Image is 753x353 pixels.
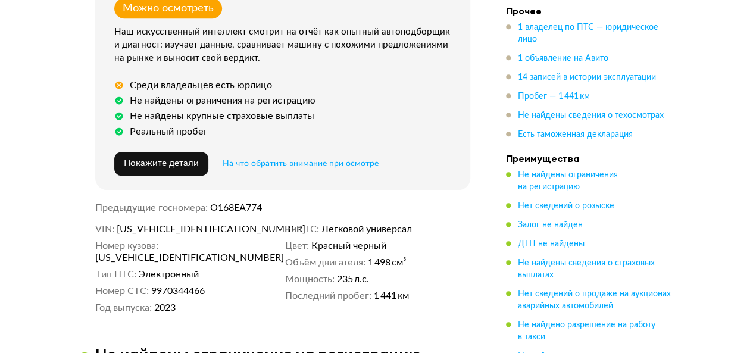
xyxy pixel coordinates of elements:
span: Красный черный [311,240,386,252]
span: 9970344466 [151,285,205,297]
span: Не найдены сведения о страховых выплатах [518,259,655,279]
div: Наш искусственный интеллект смотрит на отчёт как опытный автоподборщик и диагност: изучает данные... [114,26,456,65]
dt: Тип ТС [285,223,319,235]
div: Среди владельцев есть юрлицо [130,79,272,91]
span: ДТП не найдены [518,240,585,248]
dt: Предыдущие госномера [95,202,208,214]
h4: Преимущества [506,152,673,164]
div: Не найдены ограничения на регистрацию [130,95,315,107]
span: Пробег — 1 441 км [518,92,590,101]
div: Реальный пробег [130,126,208,138]
dt: Последний пробег [285,290,371,302]
dt: VIN [95,223,114,235]
span: [US_VEHICLE_IDENTIFICATION_NUMBER] [117,223,254,235]
span: Залог не найден [518,221,583,229]
h4: Прочее [506,5,673,17]
span: 2023 [154,302,176,314]
dt: Мощность [285,273,335,285]
dt: Тип ПТС [95,268,136,280]
span: 1 498 см³ [368,257,407,268]
dt: Объём двигателя [285,257,365,268]
span: Легковой универсал [321,223,412,235]
span: 235 л.с. [337,273,369,285]
span: На что обратить внимание при осмотре [223,160,379,168]
span: Не найдены ограничения на регистрацию [518,171,618,191]
dt: Номер кузова [95,240,158,252]
dd: О168ЕА774 [210,202,470,214]
span: 1 объявление на Авито [518,54,608,63]
span: Есть таможенная декларация [518,130,633,139]
dt: Цвет [285,240,309,252]
span: 1 441 км [374,290,409,302]
span: Покажите детали [124,159,199,168]
dt: Номер СТС [95,285,149,297]
span: Нет сведений о продаже на аукционах аварийных автомобилей [518,290,671,310]
div: Не найдены крупные страховые выплаты [130,110,314,122]
button: Покажите детали [114,152,208,176]
span: Нет сведений о розыске [518,202,614,210]
span: Электронный [139,268,199,280]
span: 1 владелец по ПТС — юридическое лицо [518,23,658,43]
span: 14 записей в истории эксплуатации [518,73,656,82]
span: [US_VEHICLE_IDENTIFICATION_NUMBER] [95,252,232,264]
dt: Год выпуска [95,302,152,314]
div: Можно осмотреть [123,2,214,15]
span: Не найдено разрешение на работу в такси [518,321,655,341]
span: Не найдены сведения о техосмотрах [518,111,664,120]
